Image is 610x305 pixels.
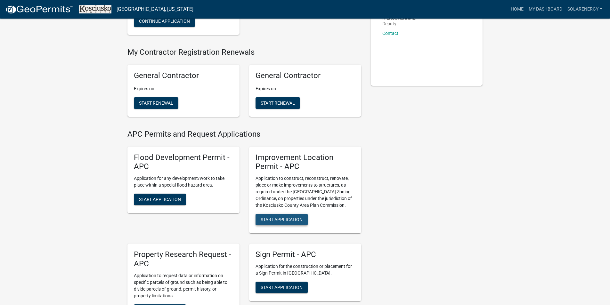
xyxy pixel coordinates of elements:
button: Start Renewal [134,97,178,109]
span: Start Renewal [261,100,295,105]
h5: Property Research Request - APC [134,250,233,269]
h4: My Contractor Registration Renewals [127,48,361,57]
button: Continue Application [134,15,195,27]
a: [GEOGRAPHIC_DATA], [US_STATE] [117,4,193,15]
h5: General Contractor [134,71,233,80]
p: Application to construct, reconstruct, renovate, place or make improvements to structures, as req... [256,175,355,209]
p: Application for the construction or placement for a Sign Permit in [GEOGRAPHIC_DATA]. [256,263,355,277]
button: Start Application [134,194,186,205]
p: Expires on [256,85,355,92]
wm-registration-list-section: My Contractor Registration Renewals [127,48,361,122]
span: Start Application [261,217,303,222]
a: SolarEnergy [565,3,605,15]
p: Expires on [134,85,233,92]
span: Start Application [261,285,303,290]
img: Kosciusko County, Indiana [79,5,111,13]
button: Start Application [256,282,308,293]
p: [PERSON_NAME] [382,16,417,20]
a: My Dashboard [526,3,565,15]
h4: APC Permits and Request Applications [127,130,361,139]
a: Contact [382,31,398,36]
h5: Improvement Location Permit - APC [256,153,355,172]
h5: Flood Development Permit - APC [134,153,233,172]
p: Application to request data or information on specific parcels of ground such as being able to di... [134,272,233,299]
a: Home [508,3,526,15]
h5: Sign Permit - APC [256,250,355,259]
button: Start Application [256,214,308,225]
p: Deputy [382,21,417,26]
span: Start Application [139,197,181,202]
span: Start Renewal [139,100,173,105]
p: Application for any development/work to take place within a special flood hazard area. [134,175,233,189]
h5: General Contractor [256,71,355,80]
button: Start Renewal [256,97,300,109]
